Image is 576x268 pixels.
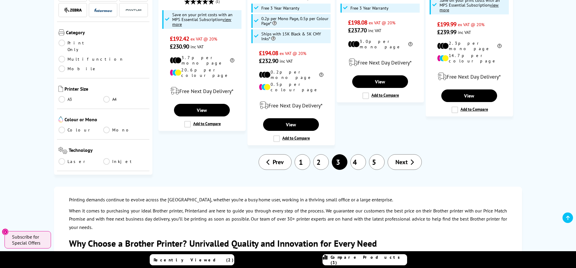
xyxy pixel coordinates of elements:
div: modal_delivery [251,97,331,114]
span: Free 3 Year Warranty [261,6,299,11]
a: 1 [295,154,310,170]
li: 14.7p per colour page [437,53,502,64]
a: Laser [58,158,103,165]
span: £230.90 [170,43,189,50]
span: ex VAT @ 20% [280,50,306,56]
div: modal_delivery [429,68,510,85]
li: 20.6p per colour page [170,67,234,78]
a: View [263,118,319,131]
u: view more [172,17,231,27]
span: £194.08 [259,49,278,57]
span: inc VAT [458,29,471,35]
span: Category [66,29,148,37]
img: Technology [58,147,67,154]
span: Subscribe for Special Offers [12,234,45,246]
li: 2.3p per mono page [437,41,502,51]
span: ex VAT @ 20% [369,20,395,26]
p: When it comes to purchasing your ideal Brother printer, Printerland are here to guide you through... [69,207,507,231]
a: View [352,75,408,88]
span: Technology [69,147,148,155]
span: £239.99 [437,28,457,36]
span: 0.2p per Mono Page, 0.5p per Colour Page* [261,16,329,26]
h2: Why Choose a Brother Printer? Unrivalled Quality and Innovation for Every Need [69,237,507,249]
span: inc VAT [190,44,204,50]
span: Printer Size [64,86,148,93]
a: Mobile [58,65,103,72]
img: Zebra [64,7,82,13]
a: View [441,89,497,102]
span: inc VAT [280,58,293,64]
li: 0.5p per colour page [259,82,323,92]
span: Save on your print costs with an MPS Essential Subscription [172,12,232,27]
label: Add to Compare [451,107,488,113]
a: Mono [103,127,148,133]
span: £237.70 [348,26,367,34]
span: Next [395,158,408,166]
span: Free 3 Year Warranty [350,6,388,11]
span: Ships with 15K Black & 5K CMY Inks* [261,32,329,41]
div: modal_delivery [340,54,421,71]
span: Colour or Mono [64,116,148,124]
img: Printer Size [58,86,63,92]
a: Colour [58,127,103,133]
a: Multifunction [58,56,124,62]
span: ex VAT @ 20% [190,36,217,42]
a: Print Only [58,40,103,53]
p: Printing demands continue to evolve across the [GEOGRAPHIC_DATA], whether you’re a busy home user... [69,196,507,204]
a: Pantum [124,6,142,14]
img: Intermec [94,8,112,12]
a: View [174,104,230,116]
label: Add to Compare [184,121,221,128]
div: modal_delivery [162,83,242,99]
span: £198.08 [348,19,367,26]
span: £232.90 [259,57,278,65]
span: ex VAT @ 20% [458,22,484,27]
button: Close [2,228,9,235]
img: Pantum [124,7,142,14]
label: Add to Compare [362,92,399,99]
span: £192.42 [170,35,189,43]
a: Intermec [94,6,112,14]
img: Category [58,29,64,35]
a: Zebra [64,6,82,14]
a: 2 [313,154,329,170]
a: A3 [58,96,103,103]
label: Add to Compare [273,135,310,142]
a: Recently Viewed (2) [150,254,234,265]
p: Brother printers feature robust build quality, intuitive designs and consistent performance for u... [69,249,507,257]
img: Colour or Mono [58,116,63,122]
u: view more [439,2,499,13]
a: 5 [369,154,385,170]
li: 3.7p per mono page [170,55,234,66]
a: Inkjet [103,158,148,165]
li: 3.0p per mono page [348,39,412,50]
li: 0.2p per mono page [259,69,323,80]
span: inc VAT [368,28,381,33]
a: Compare Products (3) [322,254,407,265]
span: Compare Products (3) [331,254,407,265]
a: 4 [350,154,366,170]
span: Recently Viewed (2) [154,257,234,263]
a: Next [388,154,422,170]
span: Prev [273,158,284,166]
a: Prev [259,154,292,170]
span: £199.99 [437,20,457,28]
a: A4 [103,96,148,103]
